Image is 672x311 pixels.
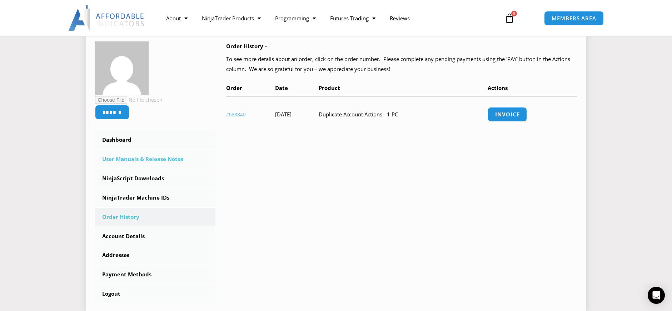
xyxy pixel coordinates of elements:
span: 0 [511,11,517,16]
a: Programming [268,10,323,26]
img: LogoAI | Affordable Indicators – NinjaTrader [68,5,145,31]
nav: Account pages [95,131,216,303]
time: [DATE] [275,111,292,118]
span: Product [319,84,340,91]
a: Futures Trading [323,10,383,26]
a: MEMBERS AREA [544,11,604,26]
nav: Menu [159,10,496,26]
td: Duplicate Account Actions - 1 PC [319,96,488,132]
a: Account Details [95,227,216,246]
b: Order History – [226,42,268,50]
a: Invoice order number 533340 [488,107,527,122]
a: NinjaScript Downloads [95,169,216,188]
a: View order number 533340 [226,112,246,117]
p: To see more details about an order, click on the order number. Please complete any pending paymen... [226,54,577,74]
div: Open Intercom Messenger [648,287,665,304]
a: Reviews [383,10,417,26]
a: Addresses [95,246,216,265]
a: Payment Methods [95,265,216,284]
span: MEMBERS AREA [552,16,596,21]
a: 0 [494,8,525,29]
a: About [159,10,195,26]
a: Order History [95,208,216,226]
a: NinjaTrader Machine IDs [95,189,216,207]
span: Order [226,84,242,91]
img: 7309a20ec0fa6800397170b331fef939d33eefce872c54a9a771d172071ee68e [95,41,149,95]
span: Actions [488,84,508,91]
a: Logout [95,285,216,303]
span: Date [275,84,288,91]
a: User Manuals & Release Notes [95,150,216,169]
a: NinjaTrader Products [195,10,268,26]
a: Dashboard [95,131,216,149]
